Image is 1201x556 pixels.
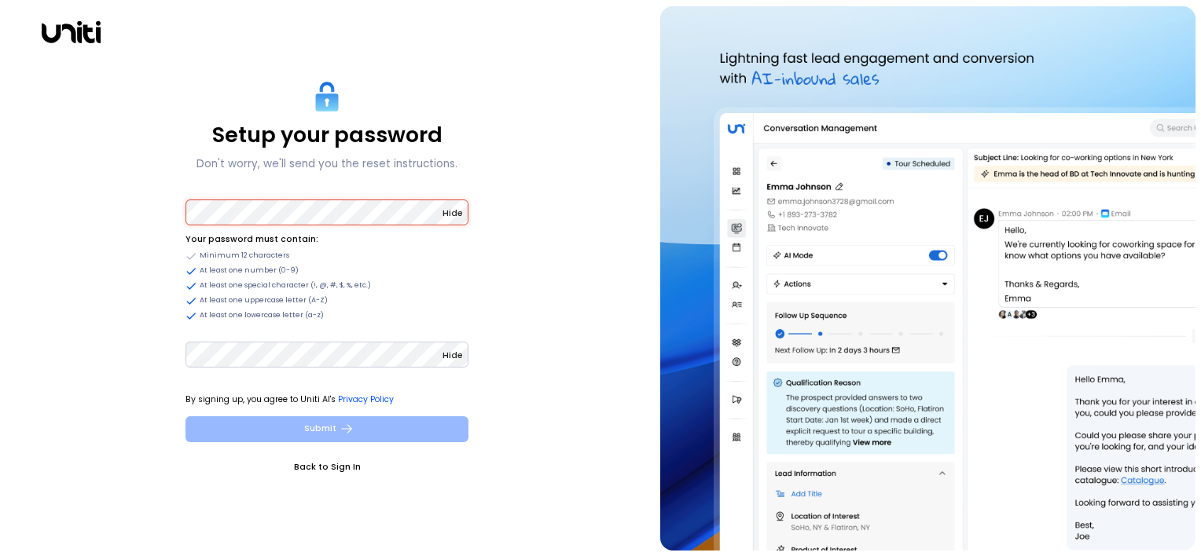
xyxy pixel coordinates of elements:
[185,459,468,475] a: Back to Sign In
[200,310,324,321] span: At least one lowercase letter (a-z)
[443,207,463,219] span: Hide
[196,155,457,174] p: Don't worry, we'll send you the reset instructions.
[443,348,463,364] button: Hide
[212,122,443,148] p: Setup your password
[200,280,371,291] span: At least one special character (!, @, #, $, %, etc.)
[200,251,289,262] span: Minimum 12 characters
[660,6,1195,551] img: auth-hero.png
[185,392,468,408] p: By signing up, you agree to Uniti AI's
[200,265,299,276] span: At least one number (0-9)
[338,393,394,405] a: Privacy Policy
[185,232,468,247] li: Your password must contain:
[443,206,463,221] button: Hide
[185,416,468,442] button: Submit
[200,295,328,306] span: At least one uppercase letter (A-Z)
[443,349,463,361] span: Hide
